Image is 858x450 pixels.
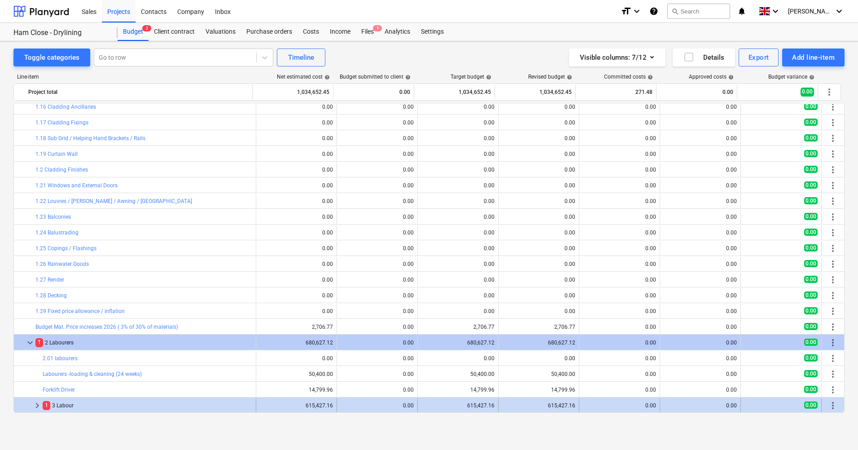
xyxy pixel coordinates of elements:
div: 50,400.00 [421,371,495,377]
span: 0.00 [804,401,818,409]
div: 0.00 [502,277,575,283]
button: Search [667,4,730,19]
div: Ham Close - Drylining [13,28,107,38]
span: More actions [827,353,838,364]
span: More actions [827,384,838,395]
span: 0.00 [804,244,818,251]
span: help [323,75,330,80]
span: 0.00 [804,119,818,126]
div: 0.00 [502,198,575,204]
div: 50,400.00 [260,371,333,377]
div: 0.00 [583,402,656,409]
div: 0.00 [421,119,495,126]
div: 0.00 [260,355,333,362]
a: 1.27 Render [35,277,64,283]
a: Income [324,23,356,41]
div: 0.00 [502,292,575,299]
div: 0.00 [341,151,414,157]
div: Net estimated cost [277,74,330,80]
span: help [565,75,572,80]
a: Costs [298,23,324,41]
span: More actions [827,101,838,112]
a: 1.23 Balconies [35,214,71,220]
span: More actions [827,196,838,207]
div: Purchase orders [241,23,298,41]
span: More actions [824,87,835,97]
span: 0.00 [804,213,818,220]
div: 2,706.77 [260,324,333,330]
div: 0.00 [341,214,414,220]
span: 0.00 [804,260,818,267]
button: Toggle categories [13,49,90,66]
div: Add line-item [792,52,835,63]
div: 0.00 [583,261,656,267]
div: 0.00 [664,151,737,157]
span: More actions [827,227,838,238]
div: Toggle categories [24,52,79,63]
div: 0.00 [664,135,737,141]
span: More actions [827,164,838,175]
div: 0.00 [664,402,737,409]
div: 0.00 [341,308,414,314]
div: 0.00 [421,261,495,267]
div: 0.00 [502,119,575,126]
div: 0.00 [583,182,656,189]
span: 0.00 [804,229,818,236]
div: 0.00 [583,308,656,314]
div: 1,034,652.45 [418,85,491,99]
span: More actions [827,243,838,254]
div: 0.00 [341,402,414,409]
span: More actions [827,149,838,159]
div: 0.00 [664,229,737,236]
div: 0.00 [664,104,737,110]
div: 0.00 [421,229,495,236]
span: 0.00 [804,197,818,204]
div: 0.00 [583,198,656,204]
div: 0.00 [502,245,575,251]
div: 0.00 [260,182,333,189]
div: 0.00 [502,104,575,110]
div: 0.00 [260,198,333,204]
div: 0.00 [341,371,414,377]
span: More actions [827,180,838,191]
span: search [671,8,679,15]
div: 0.00 [502,151,575,157]
i: Knowledge base [649,6,658,17]
div: 0.00 [341,355,414,362]
span: 0.00 [804,370,818,377]
div: 0.00 [583,151,656,157]
div: 0.00 [421,167,495,173]
div: 271.48 [579,85,652,99]
span: 0.00 [804,103,818,110]
span: More actions [827,322,838,332]
button: Export [739,49,779,66]
div: 0.00 [341,229,414,236]
div: 0.00 [421,292,495,299]
div: 0.00 [664,340,737,346]
a: 1.16 Cladding Ancillaries [35,104,96,110]
div: 0.00 [502,355,575,362]
div: 0.00 [583,167,656,173]
div: 0.00 [341,119,414,126]
div: 0.00 [421,308,495,314]
div: Files [356,23,379,41]
span: keyboard_arrow_right [32,400,43,411]
iframe: Chat Widget [813,407,858,450]
a: Labourers -loading & cleaning (24 weeks) [43,371,142,377]
span: 0.00 [804,354,818,362]
div: 615,427.16 [260,402,333,409]
div: 2 Labourers [35,335,252,350]
div: 0.00 [421,245,495,251]
div: 0.00 [664,292,737,299]
div: 0.00 [664,214,737,220]
span: More actions [827,212,838,222]
div: Export [749,52,769,63]
div: Client contract [149,23,200,41]
div: 1,034,652.45 [499,85,572,99]
div: 615,427.16 [421,402,495,409]
div: 0.00 [260,308,333,314]
div: 0.00 [660,85,733,99]
span: help [646,75,653,80]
